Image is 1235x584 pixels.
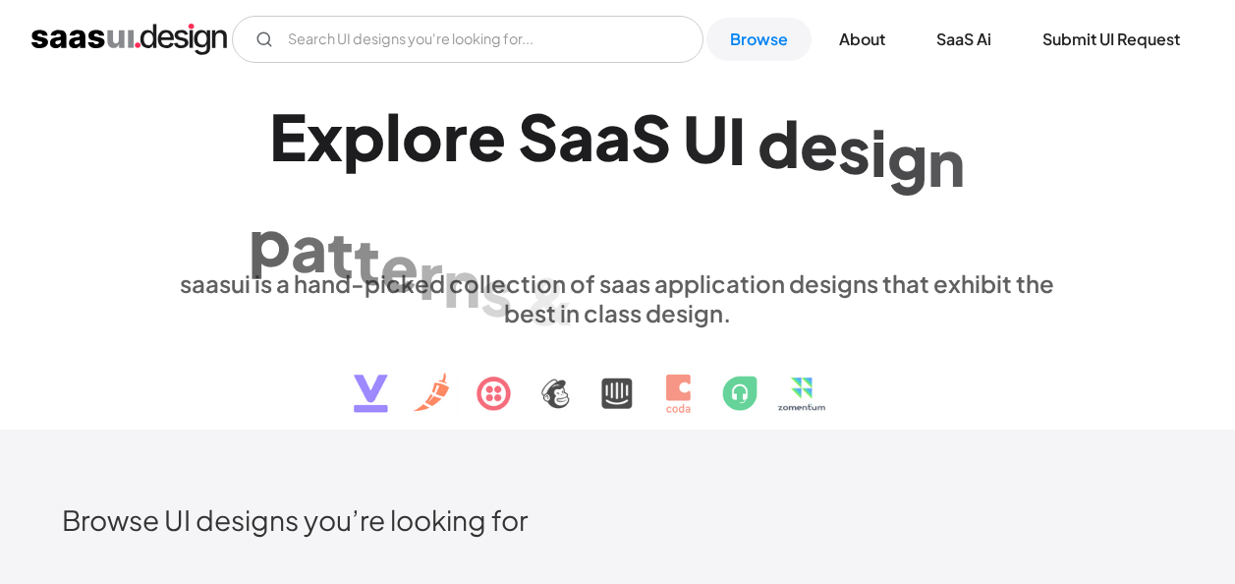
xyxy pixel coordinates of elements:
h2: Browse UI designs you’re looking for [62,502,1173,537]
div: E [269,98,307,174]
div: r [419,237,443,313]
div: & [525,263,576,339]
a: About [815,18,909,61]
div: r [443,98,468,174]
div: S [518,98,558,174]
div: e [380,229,419,305]
div: a [558,98,594,174]
input: Search UI designs you're looking for... [232,16,703,63]
div: o [402,98,443,174]
div: U [683,100,728,176]
div: n [443,245,480,321]
div: i [870,114,887,190]
div: p [249,204,291,279]
div: t [354,222,380,298]
div: e [800,107,838,183]
h1: Explore SaaS UI design patterns & interactions. [165,98,1069,250]
div: l [385,98,402,174]
img: text, icon, saas logo [319,327,915,430]
a: SaaS Ai [913,18,1015,61]
div: g [887,118,927,194]
div: t [327,215,354,291]
div: a [594,98,631,174]
a: Browse [706,18,812,61]
div: x [307,98,343,174]
div: I [728,102,746,178]
div: a [291,209,327,285]
a: Submit UI Request [1019,18,1204,61]
div: saasui is a hand-picked collection of saas application designs that exhibit the best in class des... [165,268,1069,327]
div: d [758,104,800,180]
div: e [468,98,506,174]
div: s [480,254,513,329]
div: s [838,110,870,186]
div: n [927,123,965,199]
form: Email Form [232,16,703,63]
div: p [343,98,385,174]
div: S [631,99,671,175]
a: home [31,24,227,55]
